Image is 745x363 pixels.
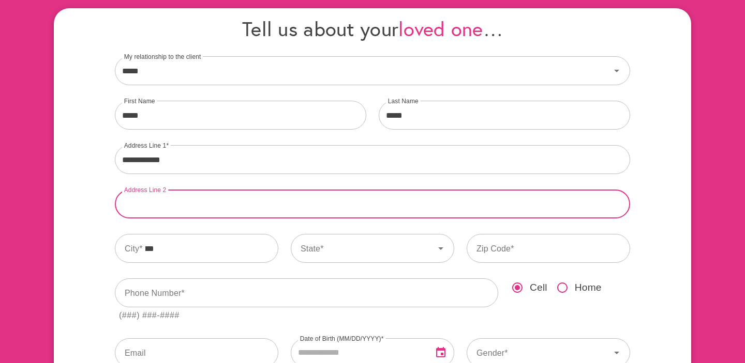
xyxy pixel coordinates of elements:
svg: Icon [610,346,623,359]
svg: Icon [610,65,623,77]
span: Home [575,280,602,295]
span: loved one [398,15,483,42]
svg: Icon [435,242,447,255]
span: Cell [530,280,547,295]
div: (###) ###-#### [119,309,180,323]
h4: Tell us about your … [115,17,630,41]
